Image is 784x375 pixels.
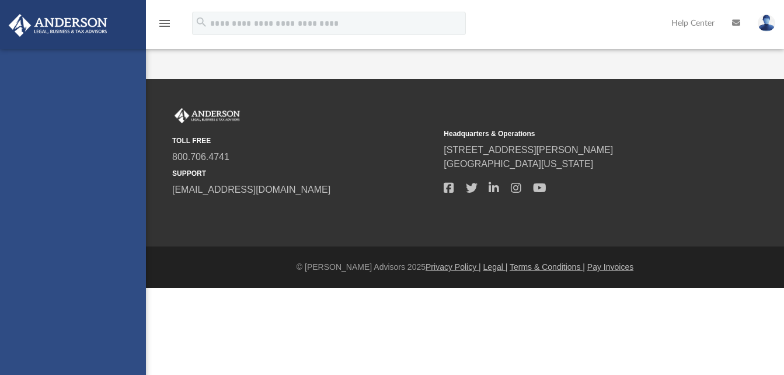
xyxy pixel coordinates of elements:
a: Terms & Conditions | [510,262,585,272]
a: [GEOGRAPHIC_DATA][US_STATE] [444,159,593,169]
small: TOLL FREE [172,136,435,146]
small: SUPPORT [172,168,435,179]
a: Legal | [483,262,508,272]
small: Headquarters & Operations [444,129,707,139]
img: Anderson Advisors Platinum Portal [5,14,111,37]
img: Anderson Advisors Platinum Portal [172,108,242,123]
div: © [PERSON_NAME] Advisors 2025 [146,261,784,273]
i: menu [158,16,172,30]
a: 800.706.4741 [172,152,229,162]
a: Pay Invoices [587,262,633,272]
a: Privacy Policy | [426,262,481,272]
a: menu [158,22,172,30]
a: [EMAIL_ADDRESS][DOMAIN_NAME] [172,185,330,195]
i: search [195,16,208,29]
a: [STREET_ADDRESS][PERSON_NAME] [444,145,613,155]
img: User Pic [758,15,775,32]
